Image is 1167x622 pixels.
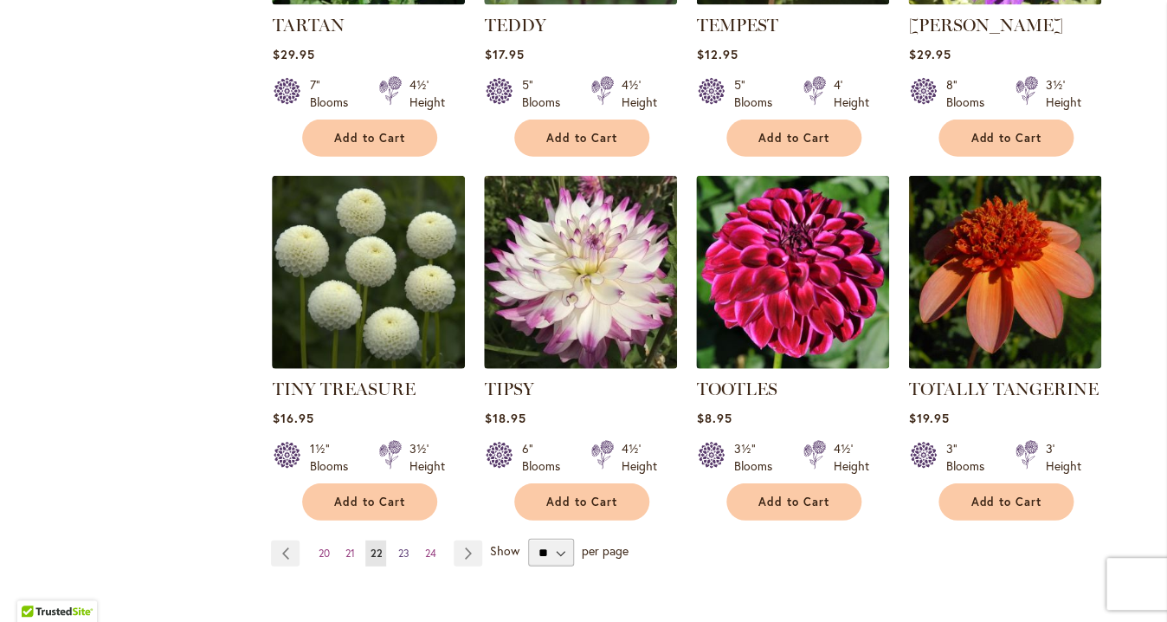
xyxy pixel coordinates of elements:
div: 4½' Height [621,440,656,475]
a: 24 [420,541,440,567]
button: Add to Cart [938,120,1074,157]
a: 23 [393,541,413,567]
span: Add to Cart [334,495,405,509]
a: TOTALLY TANGERINE [908,356,1101,373]
span: $8.95 [696,410,732,426]
span: 21 [345,547,354,560]
a: TOOTLES [696,379,777,399]
span: $29.95 [272,46,314,62]
iframe: Launch Accessibility Center [13,560,61,609]
a: [PERSON_NAME] [908,15,1062,36]
img: TIPSY [484,176,677,369]
div: 3½' Height [1045,76,1080,111]
div: 4½' Height [621,76,656,111]
div: 5" Blooms [733,76,782,111]
div: 3½" Blooms [733,440,782,475]
button: Add to Cart [726,483,861,521]
a: TARTAN [272,15,344,36]
a: TEMPEST [696,15,777,36]
span: $19.95 [908,410,949,426]
span: Add to Cart [334,131,405,146]
span: Show [489,543,519,560]
div: 3' Height [1045,440,1080,475]
a: TEDDY [484,15,545,36]
button: Add to Cart [302,483,437,521]
span: 23 [397,547,409,560]
span: $12.95 [696,46,738,62]
button: Add to Cart [514,120,649,157]
span: Add to Cart [970,495,1041,509]
div: 3" Blooms [945,440,994,475]
span: 24 [424,547,435,560]
div: 3½' Height [409,440,444,475]
button: Add to Cart [302,120,437,157]
div: 4½' Height [833,440,868,475]
a: TINY TREASURE [272,379,415,399]
div: 4½' Height [409,76,444,111]
img: Tootles [696,176,889,369]
img: TOTALLY TANGERINE [908,176,1101,369]
a: TINY TREASURE [272,356,465,373]
div: 4' Height [833,76,868,111]
span: Add to Cart [970,131,1041,146]
button: Add to Cart [938,483,1074,521]
span: per page [582,543,629,560]
span: 20 [318,547,329,560]
img: TINY TREASURE [272,176,465,369]
span: 22 [370,547,382,560]
button: Add to Cart [514,483,649,521]
span: $17.95 [484,46,524,62]
a: 20 [313,541,333,567]
a: 21 [340,541,358,567]
a: TIPSY [484,356,677,373]
a: Tootles [696,356,889,373]
span: Add to Cart [546,495,617,509]
div: 6" Blooms [521,440,570,475]
div: 5" Blooms [521,76,570,111]
a: TOTALLY TANGERINE [908,379,1098,399]
span: $16.95 [272,410,313,426]
span: Add to Cart [758,131,829,146]
div: 7" Blooms [309,76,358,111]
span: Add to Cart [758,495,829,509]
span: Add to Cart [546,131,617,146]
div: 1½" Blooms [309,440,358,475]
a: TIPSY [484,379,533,399]
span: $29.95 [908,46,951,62]
button: Add to Cart [726,120,861,157]
div: 8" Blooms [945,76,994,111]
span: $18.95 [484,410,525,426]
